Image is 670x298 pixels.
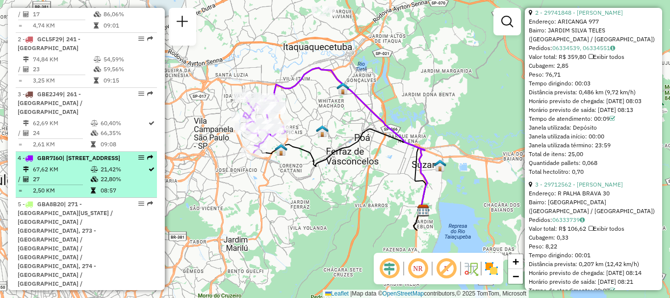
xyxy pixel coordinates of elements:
[100,186,148,195] td: 08:57
[138,201,144,207] em: Opções
[513,255,519,268] span: +
[147,91,153,97] em: Rota exportada
[529,189,658,198] div: Endereço: R PALHA BRAVA 30
[37,90,63,98] span: GBE2J49
[103,76,153,85] td: 09:15
[103,9,153,19] td: 86,06%
[529,224,658,233] div: Valor total: R$ 106,62
[580,217,585,223] i: Observações
[23,176,29,182] i: Total de Atividades
[529,26,658,44] div: Bairro: JARDIM SILVA TELES ([GEOGRAPHIC_DATA] / [GEOGRAPHIC_DATA])
[37,200,64,208] span: GBA8B20
[91,141,96,147] i: Tempo total em rota
[173,12,192,34] a: Nova sessão e pesquisa
[552,44,615,52] a: 06334539, 06334551
[147,155,153,161] em: Rota exportada
[18,128,23,138] td: /
[32,164,90,174] td: 67,62 KM
[316,125,329,137] img: 607 UDC Full Ferraz de Vasconcelos
[23,120,29,126] i: Distância Total
[147,36,153,42] em: Rota exportada
[18,64,23,74] td: /
[610,45,615,51] i: Observações
[138,91,144,97] em: Opções
[529,269,658,277] div: Horário previsto de chegada: [DATE] 08:14
[18,35,80,52] span: | 241 - [GEOGRAPHIC_DATA]
[32,21,93,30] td: 4,74 KM
[529,71,561,78] span: Peso: 76,71
[18,139,23,149] td: =
[18,154,120,162] span: 4 -
[484,261,499,276] img: Exibir/Ocultar setores
[100,128,148,138] td: 66,35%
[529,251,658,260] div: Tempo dirigindo: 00:01
[94,66,101,72] i: % de utilização da cubagem
[529,132,658,141] div: Janela utilizada início: 00:00
[18,186,23,195] td: =
[23,66,29,72] i: Total de Atividades
[94,78,99,83] i: Tempo total em rota
[62,154,120,162] span: | [STREET_ADDRESS]
[149,120,155,126] i: Rota otimizada
[497,12,517,31] a: Exibir filtros
[406,257,430,280] span: Ocultar NR
[529,141,658,150] div: Janela utilizada término: 23:59
[336,82,349,95] img: 631 UDC Light WCL Cidade Kemel
[23,166,29,172] i: Distância Total
[529,277,658,286] div: Horário previsto de saída: [DATE] 08:21
[103,64,153,74] td: 59,56%
[529,150,658,159] div: Total de itens: 25,00
[32,9,93,19] td: 17
[529,198,658,216] div: Bairro: [GEOGRAPHIC_DATA] ([GEOGRAPHIC_DATA] / [GEOGRAPHIC_DATA])
[32,128,90,138] td: 24
[529,159,658,167] div: Quantidade pallets: 0,068
[513,270,519,282] span: −
[508,269,523,284] a: Zoom out
[18,35,80,52] span: 2 -
[434,159,446,172] img: 630 UDC Light WCL Jardim Santa Helena
[100,174,148,184] td: 22,80%
[463,261,479,276] img: Fluxo de ruas
[100,118,148,128] td: 60,40%
[589,53,624,60] span: Exibir todos
[529,62,568,69] span: Cubagem: 2,85
[91,176,98,182] i: % de utilização da cubagem
[529,216,658,224] div: Pedidos:
[32,76,93,85] td: 3,25 KM
[529,123,658,132] div: Janela utilizada: Depósito
[529,53,658,61] div: Valor total: R$ 359,80
[325,290,349,297] a: Leaflet
[94,11,101,17] i: % de utilização da cubagem
[529,114,658,123] div: Tempo de atendimento: 00:09
[18,174,23,184] td: /
[103,54,153,64] td: 54,59%
[529,79,658,88] div: Tempo dirigindo: 00:03
[18,9,23,19] td: /
[91,130,98,136] i: % de utilização da cubagem
[138,36,144,42] em: Opções
[529,286,658,295] div: Tempo de atendimento: 00:07
[94,56,101,62] i: % de utilização do peso
[529,260,658,269] div: Distância prevista: 0,207 km (12,42 km/h)
[535,9,623,16] a: 2 - 29741848 - [PERSON_NAME]
[18,76,23,85] td: =
[610,287,615,294] a: Com service time
[378,257,401,280] span: Ocultar deslocamento
[529,97,658,106] div: Horário previsto de chegada: [DATE] 08:03
[149,166,155,172] i: Rota otimizada
[100,164,148,174] td: 21,42%
[23,56,29,62] i: Distância Total
[552,216,585,223] a: 06333739
[37,35,62,43] span: GCL5F29
[147,201,153,207] em: Rota exportada
[32,174,90,184] td: 27
[435,257,458,280] span: Exibir rótulo
[18,90,82,115] span: | 261 - [GEOGRAPHIC_DATA] / [GEOGRAPHIC_DATA]
[610,115,615,122] a: Com service time
[529,167,658,176] div: Total hectolitro: 0,70
[508,254,523,269] a: Zoom in
[32,139,90,149] td: 2,61 KM
[323,290,529,298] div: Map data © contributors,© 2025 TomTom, Microsoft
[91,188,96,193] i: Tempo total em rota
[18,90,82,115] span: 3 -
